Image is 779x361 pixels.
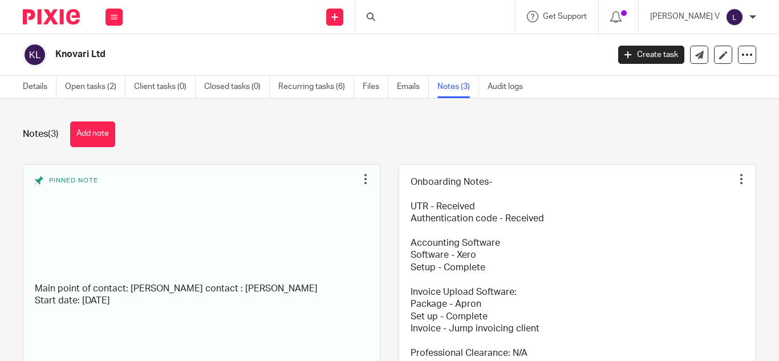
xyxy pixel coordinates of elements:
a: Send new email [690,46,708,64]
a: Closed tasks (0) [204,76,270,98]
button: Add note [70,121,115,147]
div: Pinned note [35,176,357,274]
img: svg%3E [725,8,744,26]
h2: Knovari Ltd [55,48,492,60]
a: Emails [397,76,429,98]
a: Open tasks (2) [65,76,125,98]
img: svg%3E [23,43,47,67]
a: Notes (3) [437,76,479,98]
h1: Notes [23,128,59,140]
span: (3) [48,129,59,139]
p: [PERSON_NAME] V [650,11,720,22]
a: Details [23,76,56,98]
a: Audit logs [488,76,531,98]
a: Create task [618,46,684,64]
a: Files [363,76,388,98]
a: Recurring tasks (6) [278,76,354,98]
span: Get Support [543,13,587,21]
a: Client tasks (0) [134,76,196,98]
img: Pixie [23,9,80,25]
a: Edit client [714,46,732,64]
